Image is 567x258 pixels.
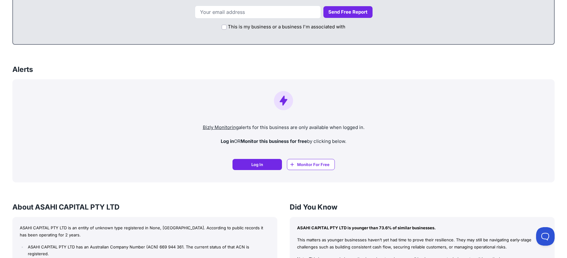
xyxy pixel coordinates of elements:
[536,227,555,246] iframe: Toggle Customer Support
[297,236,547,251] p: This matters as younger businesses haven’t yet had time to prove their resilience. They may still...
[17,124,550,131] p: alerts for this business are only available when logged in.
[232,159,282,170] a: Log In
[17,138,550,145] p: OR by clicking below.
[12,64,33,74] h3: Alerts
[287,159,335,170] a: Monitor For Free
[323,6,373,18] button: Send Free Report
[228,23,345,31] label: This is my business or a business I'm associated with
[290,202,555,212] h3: Did You Know
[297,224,547,231] p: ASAHI CAPITAL PTY LTD is younger than 73.6% of similar businesses.
[203,124,239,130] a: Bizly Monitoring
[297,161,330,168] span: Monitor For Free
[26,243,270,258] li: ASAHI CAPITAL PTY LTD has an Australian Company Number (ACN) 669 944 361. The current status of t...
[195,6,321,19] input: Your email address
[241,138,307,144] strong: Monitor this business for free
[251,161,263,168] span: Log In
[20,224,270,239] p: ASAHI CAPITAL PTY LTD is an entity of unknown type registered in None, [GEOGRAPHIC_DATA]. Accordi...
[221,138,234,144] strong: Log in
[12,202,277,212] h3: About ASAHI CAPITAL PTY LTD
